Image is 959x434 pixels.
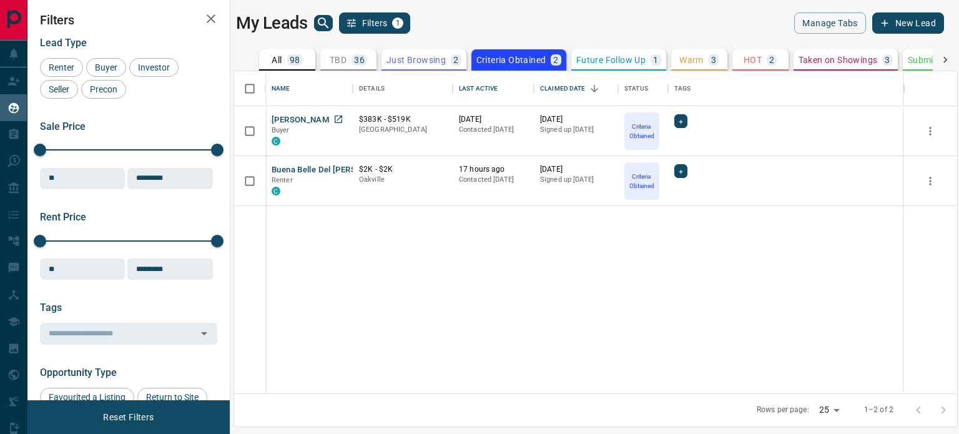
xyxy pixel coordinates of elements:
div: Last Active [453,71,534,106]
button: Manage Tabs [794,12,865,34]
p: Contacted [DATE] [459,175,528,185]
h1: My Leads [236,13,308,33]
span: + [679,165,683,177]
div: + [674,164,687,178]
span: Opportunity Type [40,367,117,378]
div: 25 [814,401,844,419]
span: Lead Type [40,37,87,49]
button: New Lead [872,12,944,34]
div: Buyer [86,58,126,77]
span: Return to Site [142,392,203,402]
p: 2 [453,56,458,64]
p: Warm [679,56,704,64]
button: Reset Filters [95,407,162,428]
a: Open in New Tab [330,111,347,127]
span: Buyer [272,126,290,134]
p: 1 [653,56,658,64]
button: more [921,122,940,141]
p: $383K - $519K [359,114,446,125]
p: $2K - $2K [359,164,446,175]
p: Signed up [DATE] [540,175,612,185]
button: Sort [586,80,603,97]
span: Precon [86,84,122,94]
p: [DATE] [459,114,528,125]
p: [DATE] [540,164,612,175]
p: [DATE] [540,114,612,125]
span: Seller [44,84,74,94]
p: 17 hours ago [459,164,528,175]
p: Criteria Obtained [626,122,658,141]
button: Filters1 [339,12,411,34]
div: Last Active [459,71,498,106]
span: Favourited a Listing [44,392,130,402]
p: 36 [354,56,365,64]
p: 1–2 of 2 [864,405,893,415]
p: Future Follow Up [576,56,646,64]
p: TBD [330,56,347,64]
p: Taken on Showings [799,56,878,64]
button: more [921,172,940,190]
div: Details [359,71,385,106]
div: Renter [40,58,83,77]
span: + [679,115,683,127]
p: Just Browsing [386,56,446,64]
span: 1 [393,19,402,27]
div: Tags [674,71,691,106]
span: Rent Price [40,211,86,223]
p: Contacted [DATE] [459,125,528,135]
p: Oakville [359,175,446,185]
button: [PERSON_NAME] [272,114,337,126]
p: 2 [769,56,774,64]
span: Renter [272,176,293,184]
p: 2 [553,56,558,64]
div: + [674,114,687,128]
div: Return to Site [137,388,207,407]
span: Tags [40,302,62,313]
span: Investor [134,62,174,72]
div: Name [265,71,353,106]
h2: Filters [40,12,217,27]
p: Criteria Obtained [476,56,546,64]
div: Name [272,71,290,106]
div: Status [624,71,648,106]
div: Precon [81,80,126,99]
div: condos.ca [272,137,280,145]
div: Claimed Date [534,71,618,106]
p: All [272,56,282,64]
p: Criteria Obtained [626,172,658,190]
p: [GEOGRAPHIC_DATA] [359,125,446,135]
span: Renter [44,62,79,72]
div: Seller [40,80,78,99]
span: Buyer [91,62,122,72]
p: Signed up [DATE] [540,125,612,135]
span: Sale Price [40,121,86,132]
p: Rows per page: [757,405,809,415]
div: Investor [129,58,179,77]
div: Status [618,71,668,106]
div: Details [353,71,453,106]
div: Tags [668,71,904,106]
p: 3 [885,56,890,64]
button: search button [314,15,333,31]
p: 98 [290,56,300,64]
p: 3 [711,56,716,64]
div: Favourited a Listing [40,388,134,407]
div: condos.ca [272,187,280,195]
button: Open [195,325,213,342]
button: Buena Belle Del [PERSON_NAME] [272,164,398,176]
p: HOT [744,56,762,64]
div: Claimed Date [540,71,586,106]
